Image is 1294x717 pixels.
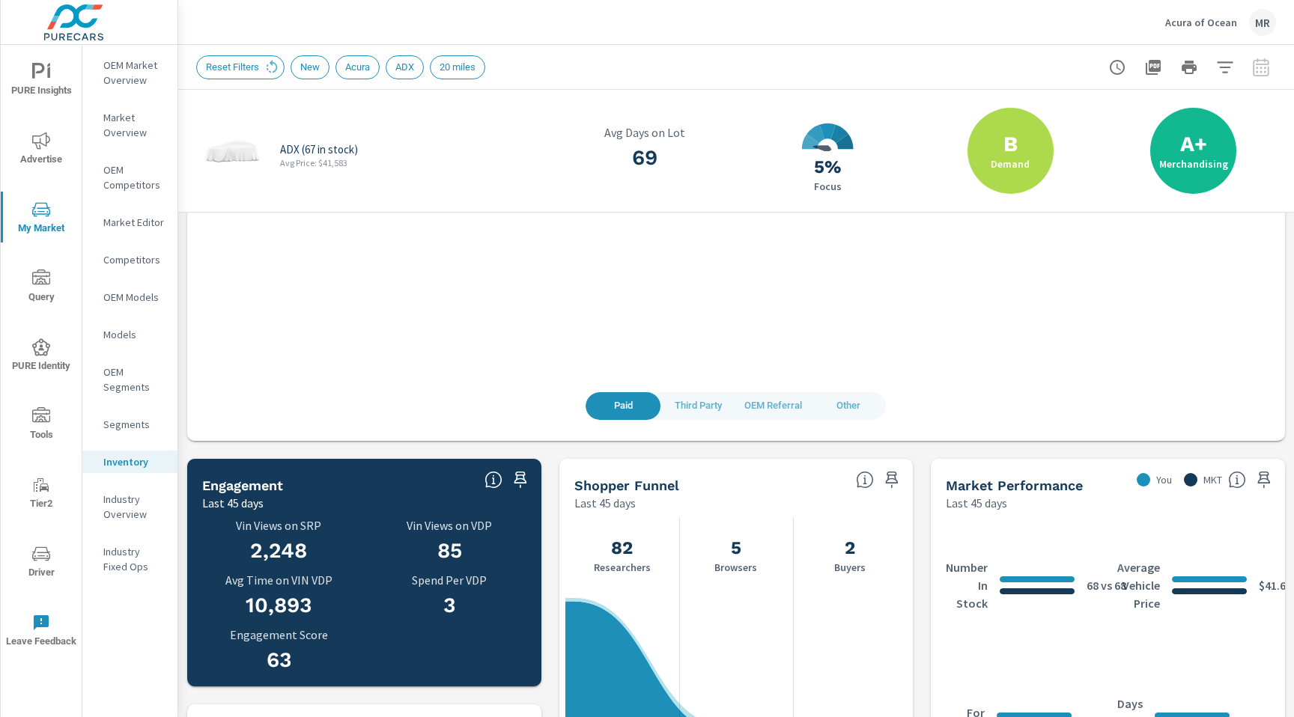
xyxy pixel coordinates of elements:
[1,45,82,665] div: nav menu
[485,471,502,489] span: See what makes and models are getting noticed based off a score of 0 to 100, with 100 representin...
[856,471,874,489] span: Know where every customer is during their purchase journey. View customer activity from first cli...
[820,397,877,415] span: Other
[562,145,727,171] h3: 69
[880,468,904,492] span: Save this to your personalized report
[5,545,77,582] span: Driver
[82,211,177,234] div: Market Editor
[5,63,77,100] span: PURE Insights
[562,126,727,139] p: Avg Days on Lot
[1165,16,1237,29] p: Acura of Ocean
[373,519,526,532] p: Vin Views on VDP
[5,338,77,375] span: PURE Identity
[103,215,165,230] p: Market Editor
[202,478,283,493] h5: Engagement
[280,143,358,156] p: ADX (67 in stock)
[103,364,165,394] p: OEM Segments
[5,269,77,306] span: Query
[1138,52,1168,82] button: "Export Report to PDF"
[1174,52,1204,82] button: Print Report
[202,494,264,512] p: Last 45 days
[5,201,77,237] span: My Market
[82,488,177,525] div: Industry Overview
[202,538,355,564] h3: 2,248
[1117,558,1160,612] p: Average Vehicle Price
[5,614,77,650] span: Leave Feedback
[946,494,1007,512] p: Last 45 days
[202,519,355,532] p: Vin Views on SRP
[103,492,165,522] p: Industry Overview
[280,156,347,170] p: Avg Price: $41,583
[103,544,165,574] p: Industry Fixed Ops
[82,451,177,473] div: Inventory
[814,180,842,193] p: Focus
[1203,472,1222,487] p: MKT
[386,61,423,73] span: ADX
[103,327,165,342] p: Models
[373,538,526,564] h3: 85
[103,58,165,88] p: OEM Market Overview
[202,573,355,587] p: Avg Time on VIN VDP
[202,628,355,641] p: Engagement Score
[373,573,526,587] p: Spend Per VDP
[202,593,355,618] h3: 10,893
[744,397,802,415] span: OEM Referral
[196,55,285,79] div: Reset Filters
[946,478,1083,493] h5: Market Performance
[202,129,262,174] img: glamour
[1156,472,1172,487] p: You
[1210,52,1240,82] button: Apply Filters
[1180,131,1207,157] h2: A+
[1099,576,1126,594] p: vs 68
[103,290,165,305] p: OEM Models
[336,61,379,73] span: Acura
[595,397,651,415] span: Paid
[82,540,177,578] div: Industry Fixed Ops
[1159,157,1228,171] label: Merchandising
[431,61,485,73] span: 20 miles
[82,361,177,398] div: OEM Segments
[82,413,177,436] div: Segments
[82,323,177,346] div: Models
[202,647,355,673] h3: 63
[1228,471,1246,489] span: Understand your inventory, price and days to sell compared to other dealers in your market.
[1003,131,1018,157] h2: B
[1249,9,1276,36] div: MR
[197,61,268,73] span: Reset Filters
[1087,576,1099,594] p: 68
[669,397,726,415] span: Third Party
[291,61,329,73] span: New
[5,132,77,168] span: Advertise
[574,494,636,512] p: Last 45 days
[373,593,526,618] h3: 3
[103,110,165,140] p: Market Overview
[5,476,77,513] span: Tier2
[82,106,177,144] div: Market Overview
[1252,468,1276,492] span: Save this to your personalized report
[103,162,165,192] p: OEM Competitors
[103,252,165,267] p: Competitors
[991,157,1030,171] label: Demand
[82,159,177,196] div: OEM Competitors
[574,478,679,493] h5: Shopper Funnel
[82,248,177,271] div: Competitors
[82,54,177,91] div: OEM Market Overview
[5,407,77,444] span: Tools
[103,454,165,469] p: Inventory
[103,417,165,432] p: Segments
[814,154,842,180] h3: 5%
[946,558,988,612] p: Number In Stock
[82,286,177,308] div: OEM Models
